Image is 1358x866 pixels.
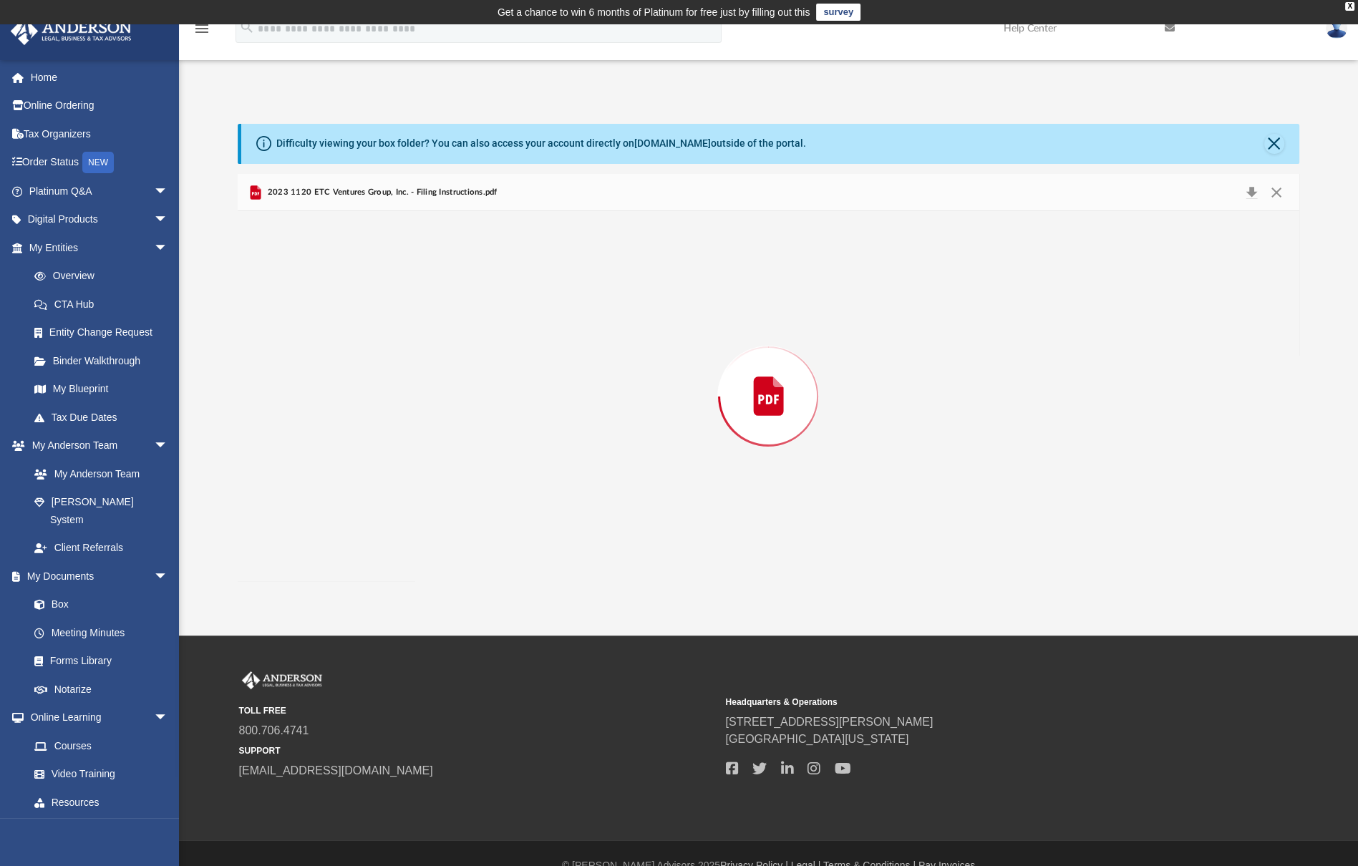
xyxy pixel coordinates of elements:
[10,148,190,177] a: Order StatusNEW
[498,4,810,21] div: Get a chance to win 6 months of Platinum for free just by filling out this
[20,760,175,789] a: Video Training
[1326,18,1347,39] img: User Pic
[1238,183,1264,203] button: Download
[154,562,183,591] span: arrow_drop_down
[10,817,190,845] a: Billingarrow_drop_down
[20,403,190,432] a: Tax Due Dates
[154,817,183,846] span: arrow_drop_down
[10,177,190,205] a: Platinum Q&Aarrow_drop_down
[20,788,183,817] a: Resources
[10,432,183,460] a: My Anderson Teamarrow_drop_down
[20,346,190,375] a: Binder Walkthrough
[6,17,136,45] img: Anderson Advisors Platinum Portal
[10,63,190,92] a: Home
[154,233,183,263] span: arrow_drop_down
[239,671,325,690] img: Anderson Advisors Platinum Portal
[20,262,190,291] a: Overview
[20,318,190,347] a: Entity Change Request
[154,205,183,235] span: arrow_drop_down
[276,136,806,151] div: Difficulty viewing your box folder? You can also access your account directly on outside of the p...
[239,764,433,777] a: [EMAIL_ADDRESS][DOMAIN_NAME]
[726,716,933,728] a: [STREET_ADDRESS][PERSON_NAME]
[154,177,183,206] span: arrow_drop_down
[1264,134,1284,154] button: Close
[239,19,255,35] i: search
[264,186,497,199] span: 2023 1120 ETC Ventures Group, Inc. - Filing Instructions.pdf
[20,675,183,704] a: Notarize
[239,704,716,717] small: TOLL FREE
[816,4,860,21] a: survey
[239,724,309,736] a: 800.706.4741
[10,562,183,590] a: My Documentsarrow_drop_down
[238,174,1299,581] div: Preview
[10,92,190,120] a: Online Ordering
[634,137,711,149] a: [DOMAIN_NAME]
[10,233,190,262] a: My Entitiesarrow_drop_down
[1345,2,1354,11] div: close
[20,375,183,404] a: My Blueprint
[239,744,716,757] small: SUPPORT
[1264,183,1289,203] button: Close
[193,20,210,37] i: menu
[20,290,190,318] a: CTA Hub
[154,432,183,461] span: arrow_drop_down
[20,459,175,488] a: My Anderson Team
[20,618,183,647] a: Meeting Minutes
[726,696,1203,709] small: Headquarters & Operations
[193,27,210,37] a: menu
[10,205,190,234] a: Digital Productsarrow_drop_down
[20,488,183,534] a: [PERSON_NAME] System
[20,534,183,563] a: Client Referrals
[154,704,183,733] span: arrow_drop_down
[10,120,190,148] a: Tax Organizers
[82,152,114,173] div: NEW
[726,733,909,745] a: [GEOGRAPHIC_DATA][US_STATE]
[10,704,183,732] a: Online Learningarrow_drop_down
[20,590,175,619] a: Box
[20,647,175,676] a: Forms Library
[20,731,183,760] a: Courses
